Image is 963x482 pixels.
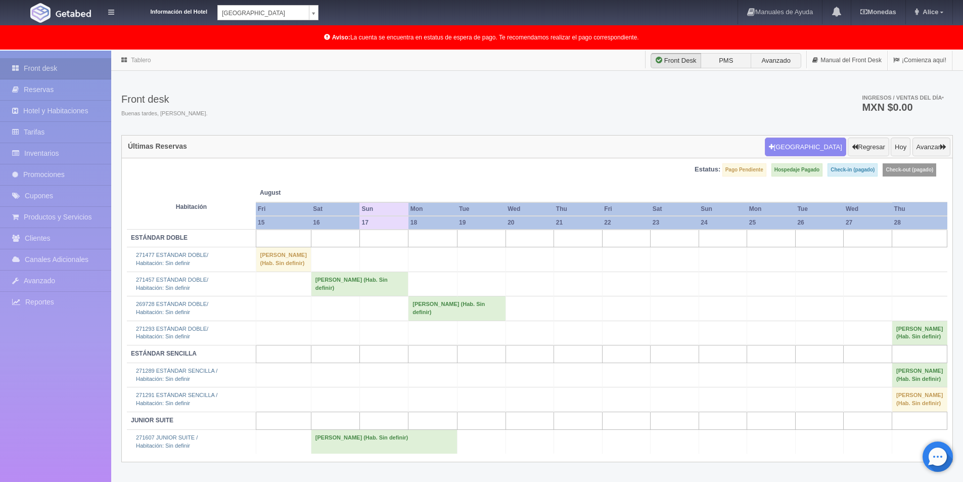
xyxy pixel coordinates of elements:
th: Thu [892,202,947,216]
th: Mon [408,202,457,216]
a: [GEOGRAPHIC_DATA] [217,5,318,20]
a: 271457 ESTÁNDAR DOBLE/Habitación: Sin definir [136,277,208,291]
th: 24 [699,216,747,230]
th: Sun [699,202,747,216]
h4: Últimas Reservas [128,143,187,150]
b: JUNIOR SUITE [131,417,173,424]
a: 271291 ESTÁNDAR SENCILLA /Habitación: Sin definir [136,392,217,406]
h3: MXN $0.00 [862,102,944,112]
button: Hoy [891,138,910,157]
th: 22 [602,216,650,230]
td: [PERSON_NAME] (Hab. Sin definir) [892,363,947,387]
th: 27 [844,216,892,230]
th: Fri [602,202,650,216]
th: 20 [506,216,554,230]
a: 271477 ESTÁNDAR DOBLE/Habitación: Sin definir [136,252,208,266]
th: 21 [554,216,603,230]
th: 28 [892,216,947,230]
th: Sat [311,202,359,216]
th: 15 [256,216,311,230]
label: Hospedaje Pagado [771,163,822,177]
th: 16 [311,216,359,230]
a: 271293 ESTÁNDAR DOBLE/Habitación: Sin definir [136,326,208,340]
a: ¡Comienza aquí! [888,51,952,70]
b: ESTÁNDAR SENCILLA [131,350,197,357]
td: [PERSON_NAME] (Hab. Sin definir) [408,296,506,321]
span: Ingresos / Ventas del día [862,95,944,101]
th: Tue [457,202,506,216]
label: Avanzado [751,53,801,68]
th: 23 [651,216,699,230]
th: Wed [506,202,554,216]
a: 271289 ESTÁNDAR SENCILLA /Habitación: Sin definir [136,368,217,382]
th: Sat [651,202,699,216]
a: 269728 ESTÁNDAR DOBLE/Habitación: Sin definir [136,301,208,315]
strong: Habitación [176,203,207,210]
h3: Front desk [121,94,208,105]
dt: Información del Hotel [126,5,207,16]
b: ESTÁNDAR DOBLE [131,234,188,241]
img: Getabed [56,10,91,17]
th: Thu [554,202,603,216]
th: 26 [795,216,844,230]
span: Alice [920,8,938,16]
label: Pago Pendiente [722,163,766,177]
label: Check-in (pagado) [828,163,878,177]
th: 19 [457,216,506,230]
button: Regresar [848,138,889,157]
td: [PERSON_NAME] (Hab. Sin definir) [311,429,457,454]
label: Estatus: [695,165,720,174]
td: [PERSON_NAME] (Hab. Sin definir) [311,272,408,296]
th: Wed [844,202,892,216]
th: Fri [256,202,311,216]
b: Aviso: [332,34,350,41]
th: Tue [795,202,844,216]
th: 17 [359,216,408,230]
th: 18 [408,216,457,230]
a: 271607 JUNIOR SUITE /Habitación: Sin definir [136,434,198,449]
th: Mon [747,202,796,216]
label: Front Desk [651,53,701,68]
img: Getabed [30,3,51,23]
span: Buenas tardes, [PERSON_NAME]. [121,110,208,118]
td: [PERSON_NAME] (Hab. Sin definir) [892,387,947,412]
th: 25 [747,216,796,230]
label: PMS [701,53,751,68]
th: Sun [359,202,408,216]
button: [GEOGRAPHIC_DATA] [765,138,846,157]
td: [PERSON_NAME] (Hab. Sin definir) [256,247,311,272]
span: August [260,189,355,197]
button: Avanzar [912,138,950,157]
a: Tablero [131,57,151,64]
span: [GEOGRAPHIC_DATA] [222,6,305,21]
label: Check-out (pagado) [883,163,936,177]
b: Monedas [860,8,896,16]
td: [PERSON_NAME] (Hab. Sin definir) [892,321,947,345]
a: Manual del Front Desk [807,51,887,70]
